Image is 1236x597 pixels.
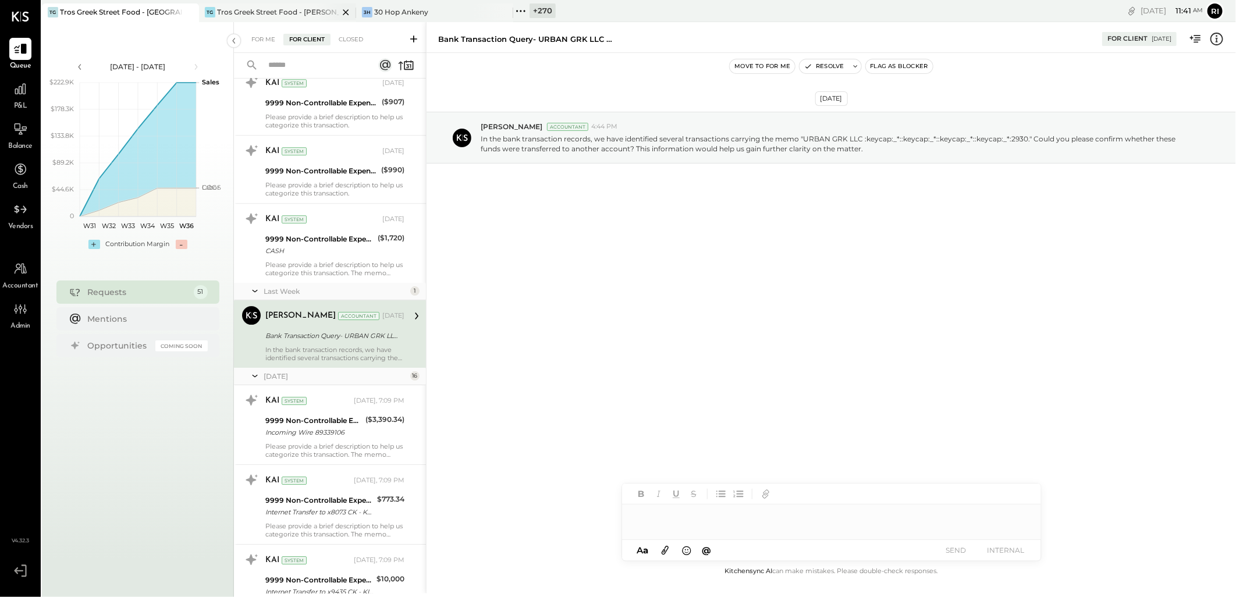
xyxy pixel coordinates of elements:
[8,141,33,152] span: Balance
[265,415,362,427] div: 9999 Non-Controllable Expenses:Other Income and Expenses:To Be Classified P&L
[83,222,95,230] text: W31
[365,414,404,425] div: ($3,390.34)
[378,232,404,244] div: ($1,720)
[731,486,746,502] button: Ordered List
[14,101,27,112] span: P&L
[1206,2,1224,20] button: Ri
[282,215,307,223] div: System
[265,214,279,225] div: KAI
[202,78,219,86] text: Sales
[179,222,193,230] text: W36
[265,555,279,566] div: KAI
[669,486,684,502] button: Underline
[8,222,33,232] span: Vendors
[382,311,404,321] div: [DATE]
[265,442,404,459] div: Please provide a brief description to help us categorize this transaction. The memo might be help...
[265,330,401,342] div: Bank Transaction Query- URBAN GRK LLC ****2930
[88,62,187,72] div: [DATE] - [DATE]
[282,397,307,405] div: System
[13,182,28,192] span: Cash
[265,506,374,518] div: Internet Transfer to x8073 CK - KEVPRA 250016 REVERSE
[265,310,336,322] div: [PERSON_NAME]
[866,59,933,73] button: Flag as Blocker
[354,476,404,485] div: [DATE], 7:09 PM
[265,522,404,538] div: Please provide a brief description to help us categorize this transaction. The memo might be help...
[60,7,182,17] div: Tros Greek Street Food - [GEOGRAPHIC_DATA]
[381,164,404,176] div: ($990)
[481,122,542,132] span: [PERSON_NAME]
[205,7,215,17] div: TG
[10,321,30,332] span: Admin
[382,215,404,224] div: [DATE]
[265,233,374,245] div: 9999 Non-Controllable Expenses:Other Income and Expenses:To Be Classified P&L
[1,198,40,232] a: Vendors
[70,212,74,220] text: 0
[265,475,279,486] div: KAI
[374,7,428,17] div: 30 Hop Ankeny
[88,313,202,325] div: Mentions
[1,118,40,152] a: Balance
[265,145,279,157] div: KAI
[730,59,795,73] button: Move to for me
[51,132,74,140] text: $133.8K
[176,240,187,249] div: -
[651,486,666,502] button: Italic
[217,7,339,17] div: Tros Greek Street Food - [PERSON_NAME]
[246,34,281,45] div: For Me
[265,346,404,362] div: In the bank transaction records, we have identified several transactions carrying the memo "URBAN...
[354,556,404,565] div: [DATE], 7:09 PM
[160,222,174,230] text: W35
[438,34,613,45] div: Bank Transaction Query- URBAN GRK LLC ****2930
[382,79,404,88] div: [DATE]
[591,122,617,132] span: 4:44 PM
[155,340,208,351] div: Coming Soon
[933,542,979,558] button: SEND
[815,91,848,106] div: [DATE]
[382,96,404,108] div: ($907)
[194,285,208,299] div: 51
[202,183,221,191] text: COGS
[713,486,729,502] button: Unordered List
[52,185,74,193] text: $44.6K
[106,240,170,249] div: Contribution Margin
[481,134,1189,154] p: In the bank transaction records, we have identified several transactions carrying the memo "URBAN...
[10,61,31,72] span: Queue
[88,240,100,249] div: +
[983,542,1029,558] button: INTERNAL
[547,123,588,131] div: Accountant
[265,574,373,586] div: 9999 Non-Controllable Expenses:Other Income and Expenses:To Be Classified P&L
[49,78,74,86] text: $222.9K
[282,556,307,564] div: System
[283,34,331,45] div: For Client
[698,543,715,557] button: @
[1,158,40,192] a: Cash
[686,486,701,502] button: Strikethrough
[265,261,404,277] div: Please provide a brief description to help us categorize this transaction. The memo might be help...
[282,147,307,155] div: System
[264,371,407,381] div: [DATE]
[354,396,404,406] div: [DATE], 7:09 PM
[1141,5,1203,16] div: [DATE]
[1,298,40,332] a: Admin
[102,222,116,230] text: W32
[265,395,279,407] div: KAI
[88,286,188,298] div: Requests
[333,34,369,45] div: Closed
[265,165,378,177] div: 9999 Non-Controllable Expenses:Other Income and Expenses:To Be Classified P&L
[702,545,711,556] span: @
[265,495,374,506] div: 9999 Non-Controllable Expenses:Other Income and Expenses:To Be Classified P&L
[88,340,150,351] div: Opportunities
[800,59,848,73] button: Resolve
[282,79,307,87] div: System
[52,158,74,166] text: $89.2K
[1,258,40,292] a: Accountant
[265,427,362,438] div: Incoming Wire 89339106
[265,245,374,257] div: CASH
[362,7,372,17] div: 3H
[1107,34,1148,44] div: For Client
[634,544,652,557] button: Aa
[1,78,40,112] a: P&L
[377,493,404,505] div: $773.34
[202,183,219,191] text: Labor
[530,3,556,18] div: + 270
